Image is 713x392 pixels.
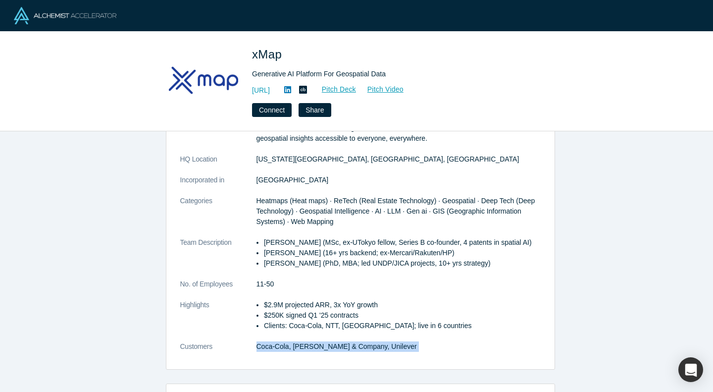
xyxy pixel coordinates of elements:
p: [PERSON_NAME] (16+ yrs backend; ex-Mercari/Rakuten/HP) [264,248,541,258]
p: [PERSON_NAME] (MSc, ex-UTokyo fellow, Series B co-founder, 4 patents in spatial AI) [264,237,541,248]
a: Pitch Deck [311,84,356,95]
dd: Coca-Cola, [PERSON_NAME] & Company, Unilever [256,341,541,352]
button: Connect [252,103,292,117]
span: Heatmaps (Heat maps) · ReTech (Real Estate Technology) · Geospatial · Deep Tech (Deep Technology)... [256,197,535,225]
dt: HQ Location [180,154,256,175]
a: Pitch Video [356,84,404,95]
span: xMap [252,48,285,61]
dd: [GEOGRAPHIC_DATA] [256,175,541,185]
dt: Highlights [180,300,256,341]
p: $2.9M projected ARR, 3x YoY growth [264,300,541,310]
dt: Categories [180,196,256,237]
dt: Customers [180,341,256,362]
div: Generative AI Platform For Geospatial Data [252,69,529,79]
p: Clients: Coca-Cola, NTT, [GEOGRAPHIC_DATA]; live in 6 countries [264,321,541,331]
button: Share [299,103,331,117]
p: [PERSON_NAME] (PhD, MBA; led UNDP/JICA projects, 10+ yrs strategy) [264,258,541,269]
dd: 11-50 [256,279,541,289]
dt: Team Description [180,237,256,279]
a: [URL] [252,85,270,96]
img: xMap's Logo [169,46,238,115]
dt: No. of Employees [180,279,256,300]
p: $250K signed Q1 '25 contracts [264,310,541,321]
dd: [US_STATE][GEOGRAPHIC_DATA], [GEOGRAPHIC_DATA], [GEOGRAPHIC_DATA] [256,154,541,165]
dt: Incorporated in [180,175,256,196]
img: Alchemist Logo [14,7,116,24]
